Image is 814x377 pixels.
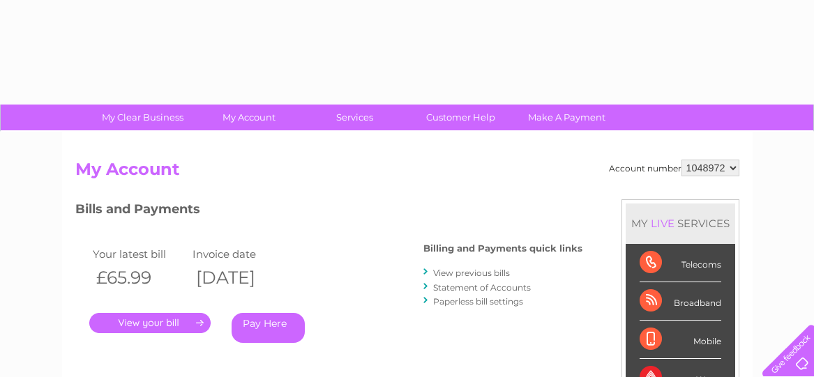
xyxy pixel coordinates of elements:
a: Statement of Accounts [433,282,531,293]
h2: My Account [75,160,739,186]
th: [DATE] [189,263,289,292]
a: . [89,313,211,333]
div: Telecoms [640,244,721,282]
a: Customer Help [403,105,518,130]
a: Make A Payment [509,105,624,130]
a: View previous bills [433,268,510,278]
td: Invoice date [189,245,289,263]
a: Pay Here [232,313,305,343]
a: My Account [191,105,306,130]
a: Paperless bill settings [433,296,523,307]
div: LIVE [648,217,677,230]
a: Services [297,105,412,130]
h4: Billing and Payments quick links [423,243,582,254]
div: Mobile [640,321,721,359]
div: MY SERVICES [626,203,735,243]
h3: Bills and Payments [75,199,582,224]
td: Your latest bill [89,245,190,263]
div: Account number [609,160,739,176]
div: Broadband [640,282,721,321]
a: My Clear Business [85,105,200,130]
th: £65.99 [89,263,190,292]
